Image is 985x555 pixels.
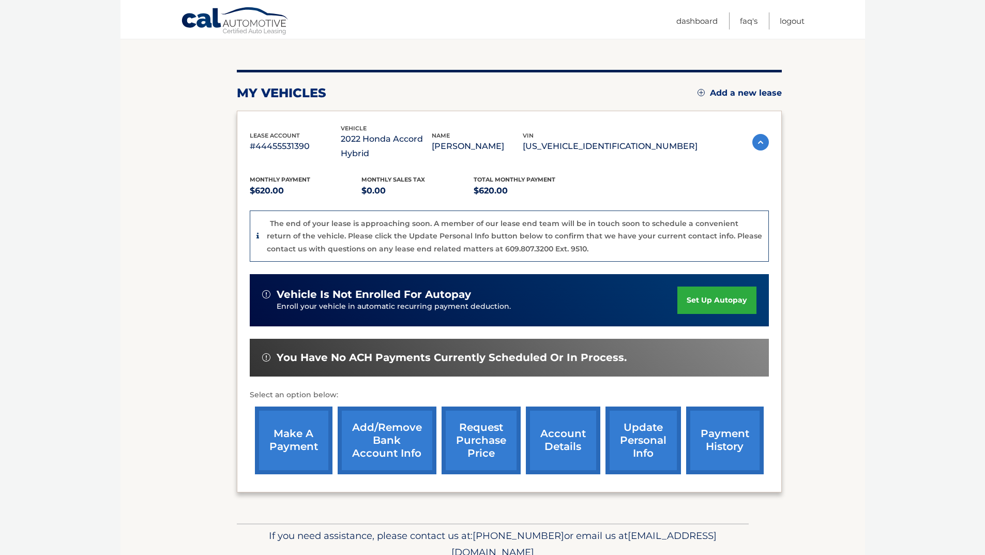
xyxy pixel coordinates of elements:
[277,288,471,301] span: vehicle is not enrolled for autopay
[250,389,769,401] p: Select an option below:
[341,125,367,132] span: vehicle
[474,184,586,198] p: $620.00
[740,12,757,29] a: FAQ's
[250,184,362,198] p: $620.00
[361,184,474,198] p: $0.00
[250,139,341,154] p: #44455531390
[780,12,805,29] a: Logout
[474,176,555,183] span: Total Monthly Payment
[523,139,698,154] p: [US_VEHICLE_IDENTIFICATION_NUMBER]
[237,85,326,101] h2: my vehicles
[605,407,681,474] a: update personal info
[676,12,718,29] a: Dashboard
[752,134,769,151] img: accordion-active.svg
[262,290,270,298] img: alert-white.svg
[432,132,450,139] span: name
[698,89,705,96] img: add.svg
[442,407,521,474] a: request purchase price
[473,530,564,542] span: [PHONE_NUMBER]
[255,407,332,474] a: make a payment
[677,287,756,314] a: set up autopay
[250,132,300,139] span: lease account
[277,301,678,312] p: Enroll your vehicle in automatic recurring payment deduction.
[523,132,534,139] span: vin
[686,407,764,474] a: payment history
[361,176,425,183] span: Monthly sales Tax
[341,132,432,161] p: 2022 Honda Accord Hybrid
[262,353,270,362] img: alert-white.svg
[338,407,436,474] a: Add/Remove bank account info
[432,139,523,154] p: [PERSON_NAME]
[250,176,310,183] span: Monthly Payment
[181,7,290,37] a: Cal Automotive
[267,219,762,253] p: The end of your lease is approaching soon. A member of our lease end team will be in touch soon t...
[526,407,600,474] a: account details
[277,351,627,364] span: You have no ACH payments currently scheduled or in process.
[698,88,782,98] a: Add a new lease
